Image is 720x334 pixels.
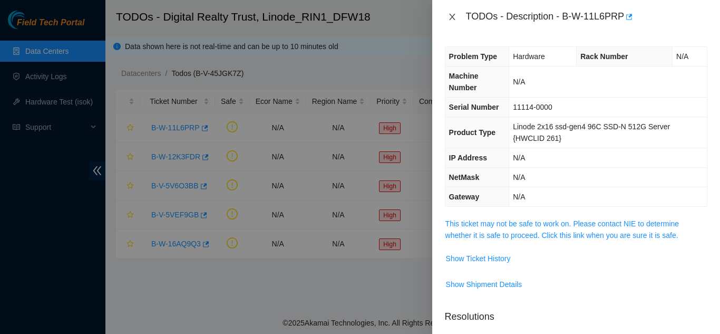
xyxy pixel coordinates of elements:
[445,276,523,293] button: Show Shipment Details
[449,154,487,162] span: IP Address
[580,52,628,61] span: Rack Number
[446,279,522,290] span: Show Shipment Details
[513,173,525,182] span: N/A
[445,220,679,240] a: This ticket may not be safe to work on. Please contact NIE to determine whether it is safe to pro...
[449,103,499,111] span: Serial Number
[466,8,707,25] div: TODOs - Description - B-W-11L6PRP
[676,52,688,61] span: N/A
[445,250,511,267] button: Show Ticket History
[446,253,511,264] span: Show Ticket History
[449,193,480,201] span: Gateway
[513,103,552,111] span: 11114-0000
[513,122,670,142] span: Linode 2x16 ssd-gen4 96C SSD-N 512G Server {HWCLID 261}
[448,13,456,21] span: close
[449,173,480,182] span: NetMask
[513,193,525,201] span: N/A
[445,301,707,324] p: Resolutions
[513,52,545,61] span: Hardware
[449,128,495,137] span: Product Type
[449,52,498,61] span: Problem Type
[445,12,460,22] button: Close
[513,78,525,86] span: N/A
[513,154,525,162] span: N/A
[449,72,479,92] span: Machine Number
